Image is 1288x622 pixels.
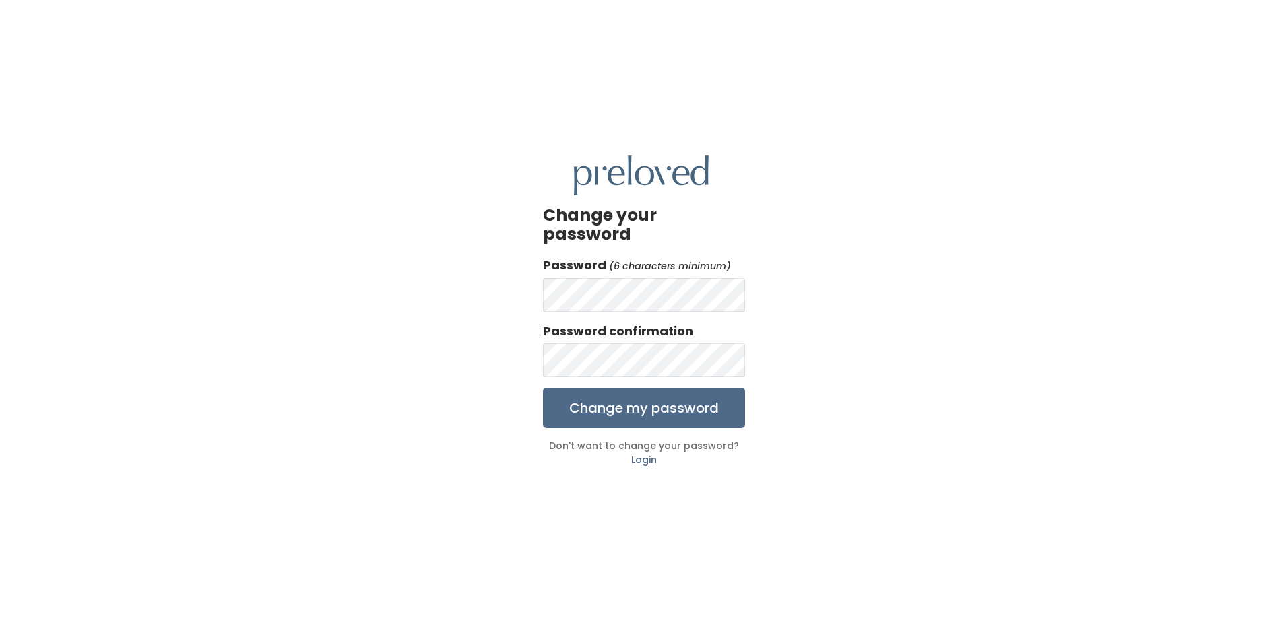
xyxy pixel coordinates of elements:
[543,428,745,466] div: Don't want to change your password?
[543,322,693,340] label: Password confirmation
[574,155,709,195] img: preloved logo
[631,453,657,466] a: Login
[609,259,731,273] em: (6 characters minimum)
[543,206,745,243] h3: Change your password
[543,388,745,428] input: Change my password
[543,256,606,274] label: Password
